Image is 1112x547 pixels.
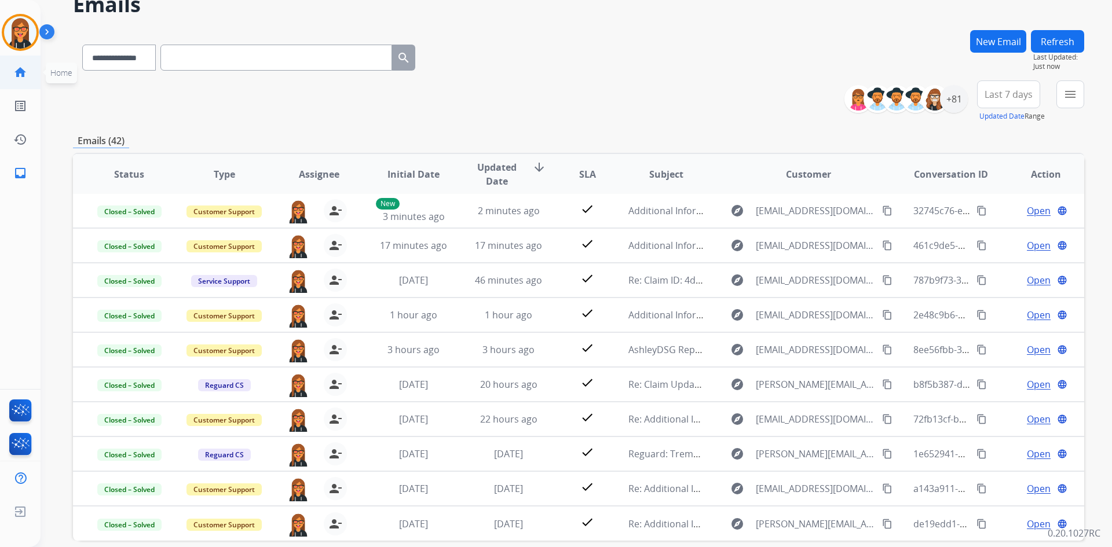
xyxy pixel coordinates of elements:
mat-icon: content_copy [976,414,987,424]
mat-icon: explore [730,204,744,218]
span: Customer Support [186,483,262,495]
mat-icon: content_copy [882,344,892,355]
span: Closed – Solved [97,519,162,531]
mat-icon: person_remove [328,238,342,252]
mat-icon: content_copy [976,449,987,459]
span: Reguard: Tremendous Fulfillment [628,447,774,460]
img: agent-avatar [287,199,310,223]
span: Additional Information [628,204,727,217]
span: Closed – Solved [97,449,162,461]
span: 1e652941-2a7a-4262-938f-e24765863fc8 [913,447,1087,460]
span: Closed – Solved [97,344,162,357]
span: de19edd1-0ffe-4c92-8983-65bfb57db78e [913,517,1089,530]
mat-icon: person_remove [328,447,342,461]
span: [EMAIL_ADDRESS][DOMAIN_NAME] [756,343,875,357]
span: 787b9f73-3dec-4672-849e-a2005afdc340 [913,274,1088,287]
mat-icon: check [580,271,594,285]
th: Action [989,154,1084,194]
mat-icon: language [1057,449,1067,459]
mat-icon: inbox [13,166,27,180]
span: Customer Support [186,414,262,426]
mat-icon: content_copy [882,379,892,390]
mat-icon: explore [730,273,744,287]
button: Updated Date [979,112,1025,121]
button: Refresh [1031,30,1084,53]
div: +81 [940,85,968,113]
mat-icon: check [580,306,594,320]
mat-icon: content_copy [976,379,987,390]
mat-icon: check [580,341,594,355]
mat-icon: person_remove [328,273,342,287]
span: 22 hours ago [480,413,537,425]
p: Emails (42) [73,134,129,148]
img: agent-avatar [287,442,310,467]
span: [EMAIL_ADDRESS][DOMAIN_NAME] [756,412,875,426]
span: 46 minutes ago [475,274,542,287]
button: Last 7 days [977,80,1040,108]
mat-icon: history [13,133,27,146]
img: agent-avatar [287,303,310,328]
span: Customer Support [186,240,262,252]
span: Re: Claim ID: 4d728067-5ba8-4191-b6f0-4f7a0da43b02 [628,274,861,287]
mat-icon: content_copy [976,483,987,494]
button: New Email [970,30,1026,53]
span: Open [1027,204,1051,218]
mat-icon: list_alt [13,99,27,113]
span: Closed – Solved [97,414,162,426]
span: 3 hours ago [387,343,440,356]
span: [DATE] [399,378,428,391]
span: [EMAIL_ADDRESS][DOMAIN_NAME] [756,273,875,287]
mat-icon: explore [730,447,744,461]
span: Re: Additional Information [628,413,743,425]
p: 0.20.1027RC [1048,526,1100,540]
mat-icon: content_copy [976,275,987,285]
span: Open [1027,238,1051,252]
span: [DATE] [399,274,428,287]
span: Closed – Solved [97,205,162,218]
mat-icon: content_copy [882,310,892,320]
mat-icon: language [1057,519,1067,529]
span: [DATE] [399,413,428,425]
span: Customer [786,167,831,181]
mat-icon: menu [1063,87,1077,101]
span: Open [1027,482,1051,495]
span: Open [1027,308,1051,322]
span: Re: Claim Update: Parts ordered for repair [628,378,813,391]
span: Range [979,111,1045,121]
span: Closed – Solved [97,310,162,322]
mat-icon: check [580,480,594,494]
span: Closed – Solved [97,379,162,391]
span: Service Support [191,275,257,287]
mat-icon: home [13,65,27,79]
mat-icon: language [1057,414,1067,424]
span: Open [1027,377,1051,391]
span: Additional Information [628,309,727,321]
mat-icon: language [1057,205,1067,216]
mat-icon: check [580,515,594,529]
span: Home [50,67,72,78]
span: Customer Support [186,310,262,322]
mat-icon: content_copy [976,240,987,251]
mat-icon: language [1057,275,1067,285]
mat-icon: language [1057,344,1067,355]
span: 3 minutes ago [383,210,445,223]
span: Additional Information [628,239,727,252]
span: Customer Support [186,519,262,531]
mat-icon: check [580,445,594,459]
span: Last Updated: [1033,53,1084,62]
span: Updated Date [471,160,524,188]
mat-icon: explore [730,412,744,426]
mat-icon: content_copy [882,483,892,494]
span: [EMAIL_ADDRESS][DOMAIN_NAME] [756,238,875,252]
span: [PERSON_NAME][EMAIL_ADDRESS][DOMAIN_NAME] [756,377,875,391]
mat-icon: check [580,410,594,424]
mat-icon: explore [730,482,744,495]
mat-icon: language [1057,379,1067,390]
span: Assignee [299,167,339,181]
span: Closed – Solved [97,275,162,287]
span: Customer Support [186,205,262,218]
span: 3 hours ago [482,343,535,356]
img: agent-avatar [287,269,310,293]
mat-icon: search [397,51,411,65]
p: New [376,198,400,210]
